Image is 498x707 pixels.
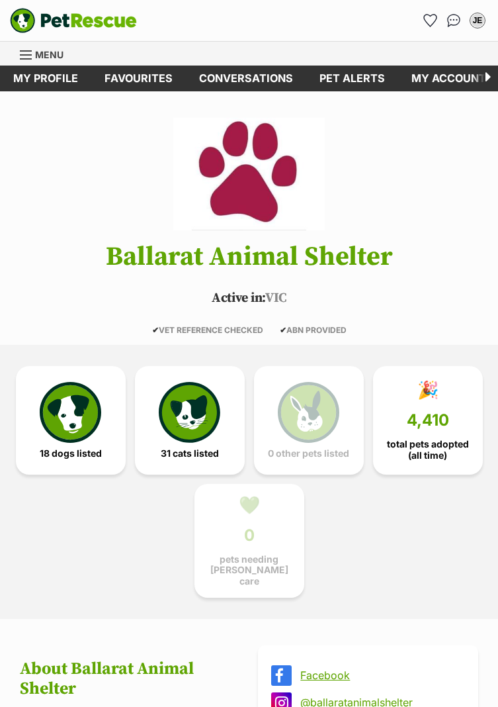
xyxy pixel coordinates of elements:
[300,669,460,681] a: Facebook
[159,382,220,443] img: cat-icon-068c71abf8fe30c970a85cd354bc8e23425d12f6e8612795f06af48be43a487a.svg
[35,49,63,60] span: Menu
[206,554,293,586] span: pets needing [PERSON_NAME] care
[194,484,304,598] a: 💚 0 pets needing [PERSON_NAME] care
[91,66,186,91] a: Favourites
[161,448,219,459] span: 31 cats listed
[10,8,137,33] a: PetRescue
[152,325,263,335] span: VET REFERENCE CHECKED
[306,66,398,91] a: Pet alerts
[10,8,137,33] img: logo-e224e6f780fb5917bec1dbf3a21bbac754714ae5b6737aabdf751b685950b380.svg
[268,448,349,459] span: 0 other pets listed
[280,325,347,335] span: ABN PROVIDED
[407,411,449,430] span: 4,410
[20,42,73,66] a: Menu
[417,380,438,400] div: 🎉
[20,659,240,699] h2: About Ballarat Animal Shelter
[419,10,440,31] a: Favourites
[152,325,159,335] icon: ✔
[40,382,101,443] img: petrescue-icon-eee76f85a60ef55c4a1927667547b313a7c0e82042636edf73dce9c88f694885.svg
[384,439,472,460] span: total pets adopted (all time)
[212,290,265,306] span: Active in:
[447,14,461,27] img: chat-41dd97257d64d25036548639549fe6c8038ab92f7586957e7f3b1b290dea8141.svg
[244,526,255,545] span: 0
[173,118,324,230] img: Ballarat Animal Shelter
[186,66,306,91] a: conversations
[373,366,483,475] a: 🎉 4,410 total pets adopted (all time)
[135,366,245,475] a: 31 cats listed
[16,366,126,475] a: 18 dogs listed
[280,325,286,335] icon: ✔
[443,10,464,31] a: Conversations
[40,448,102,459] span: 18 dogs listed
[419,10,488,31] ul: Account quick links
[278,382,339,443] img: bunny-icon-b786713a4a21a2fe6d13e954f4cb29d131f1b31f8a74b52ca2c6d2999bc34bbe.svg
[471,14,484,27] div: JE
[254,366,364,475] a: 0 other pets listed
[239,495,260,515] div: 💚
[467,10,488,31] button: My account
